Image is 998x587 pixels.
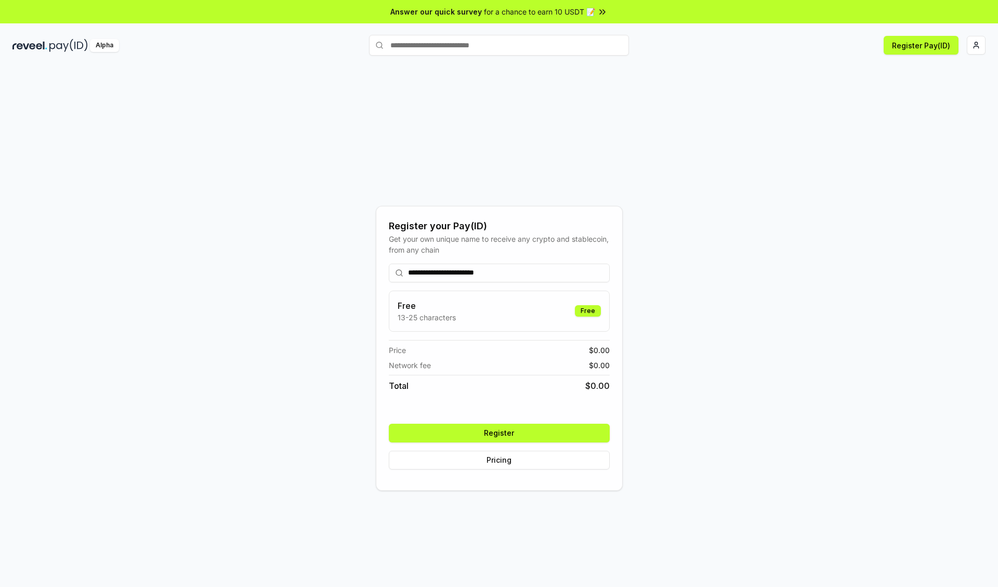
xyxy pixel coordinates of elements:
[389,233,610,255] div: Get your own unique name to receive any crypto and stablecoin, from any chain
[390,6,482,17] span: Answer our quick survey
[90,39,119,52] div: Alpha
[398,299,456,312] h3: Free
[398,312,456,323] p: 13-25 characters
[389,451,610,469] button: Pricing
[585,380,610,392] span: $ 0.00
[389,219,610,233] div: Register your Pay(ID)
[589,360,610,371] span: $ 0.00
[575,305,601,317] div: Free
[589,345,610,356] span: $ 0.00
[389,360,431,371] span: Network fee
[49,39,88,52] img: pay_id
[12,39,47,52] img: reveel_dark
[389,380,409,392] span: Total
[884,36,958,55] button: Register Pay(ID)
[389,345,406,356] span: Price
[389,424,610,442] button: Register
[484,6,595,17] span: for a chance to earn 10 USDT 📝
